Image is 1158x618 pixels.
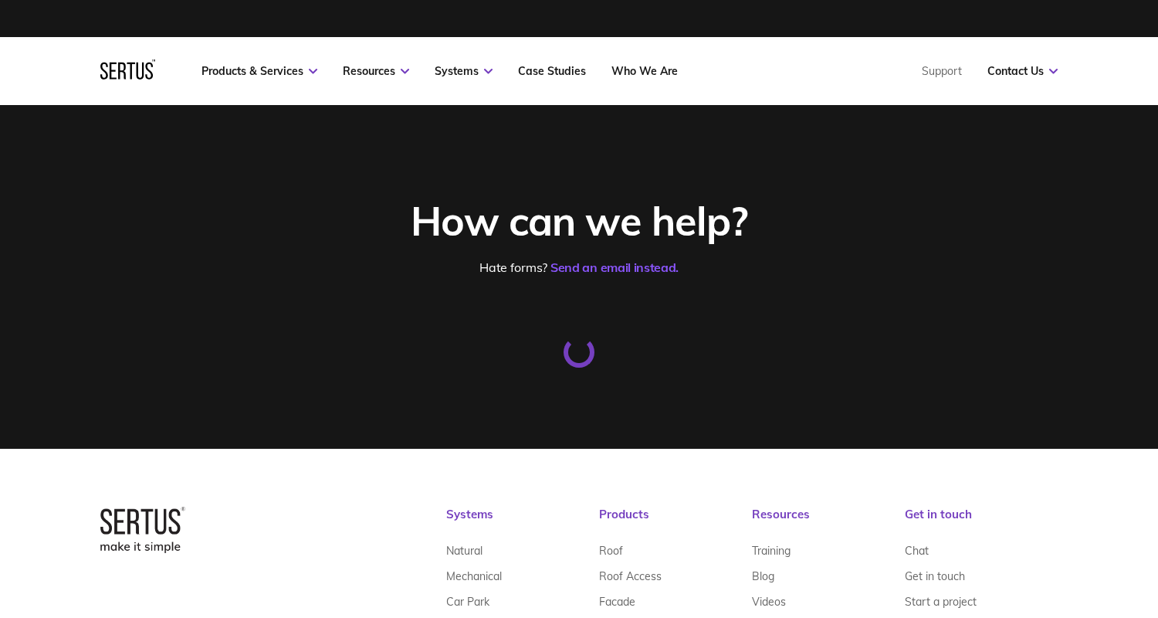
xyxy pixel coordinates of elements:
div: How can we help? [234,195,925,246]
a: Natural [446,538,482,563]
a: Mechanical [446,563,502,589]
a: Send an email instead. [550,260,679,275]
a: Who We Are [611,64,678,78]
div: Resources [752,507,905,538]
a: Roof [599,538,623,563]
a: Videos [752,589,786,614]
div: Products [599,507,752,538]
div: Hate forms? [234,260,925,275]
a: Resources [343,64,409,78]
a: Start a project [905,589,977,614]
a: Blog [752,563,774,589]
a: Case Studies [518,64,586,78]
a: Get in touch [905,563,965,589]
a: Products & Services [201,64,317,78]
a: Car Park [446,589,489,614]
a: Systems [435,64,493,78]
a: Training [752,538,791,563]
div: Systems [446,507,599,538]
a: Roof Access [599,563,662,589]
a: Support [922,64,962,78]
a: Contact Us [987,64,1058,78]
img: logo-box-2bec1e6d7ed5feb70a4f09a85fa1bbdd.png [100,507,185,553]
div: Get in touch [905,507,1058,538]
a: Chat [905,538,929,563]
a: Facade [599,589,635,614]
